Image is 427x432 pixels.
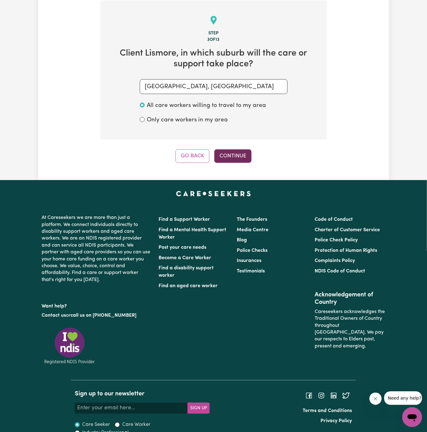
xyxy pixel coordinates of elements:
input: Enter a suburb or postcode [140,79,288,94]
h2: Sign up to our newsletter [75,390,210,398]
a: Become a Care Worker [159,256,211,261]
iframe: Message from company [384,391,422,405]
button: Continue [214,149,252,163]
a: Find an aged care worker [159,284,218,289]
a: Protection of Human Rights [315,248,377,253]
a: Follow Careseekers on Facebook [305,393,313,398]
a: Privacy Policy [321,419,352,424]
p: Careseekers acknowledges the Traditional Owners of Country throughout [GEOGRAPHIC_DATA]. We pay o... [315,306,385,352]
a: Contact us [42,313,66,318]
a: Follow Careseekers on Instagram [318,393,325,398]
a: Police Check Policy [315,238,358,243]
button: Go Back [175,149,209,163]
p: or [42,310,151,322]
iframe: Close message [369,393,382,405]
a: Insurances [237,259,261,264]
h2: Acknowledgement of Country [315,291,385,306]
a: Terms and Conditions [303,409,352,414]
a: call us on [PHONE_NUMBER] [71,313,137,318]
a: Post your care needs [159,245,207,250]
a: Find a disability support worker [159,266,214,278]
a: Charter of Customer Service [315,228,380,233]
a: Find a Mental Health Support Worker [159,228,227,240]
p: Want help? [42,301,151,310]
img: Registered NDIS provider [42,327,97,365]
a: Complaints Policy [315,259,355,264]
div: Step [110,30,317,37]
a: The Founders [237,217,267,222]
label: Care Worker [122,421,151,429]
a: NDIS Code of Conduct [315,269,365,274]
button: Subscribe [187,403,210,414]
a: Testimonials [237,269,265,274]
label: All care workers willing to travel to my area [147,101,266,110]
h2: Client Lismore , in which suburb will the care or support take place? [110,48,317,69]
iframe: Button to launch messaging window [402,407,422,427]
a: Police Checks [237,248,268,253]
a: Follow Careseekers on Twitter [342,393,350,398]
input: Enter your email here... [75,403,188,414]
a: Code of Conduct [315,217,353,222]
label: Care Seeker [82,421,110,429]
p: At Careseekers we are more than just a platform. We connect individuals directly to disability su... [42,212,151,286]
label: Only care workers in my area [147,116,228,125]
div: 3 of 13 [110,37,317,43]
a: Follow Careseekers on LinkedIn [330,393,337,398]
a: Media Centre [237,228,268,233]
a: Find a Support Worker [159,217,210,222]
a: Careseekers home page [176,191,251,196]
a: Blog [237,238,247,243]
